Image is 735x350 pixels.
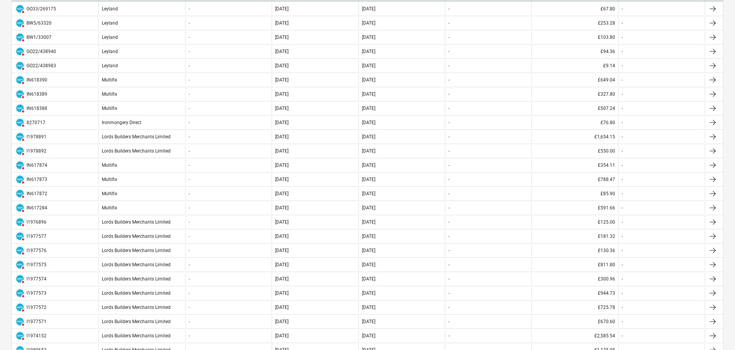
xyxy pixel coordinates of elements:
[27,77,47,83] div: IN618390
[27,234,46,239] div: I1977577
[448,6,450,12] div: -
[622,248,623,253] div: -
[697,313,735,350] iframe: Chat Widget
[27,177,47,182] div: IN617873
[362,205,375,211] div: [DATE]
[189,305,190,310] div: -
[189,219,190,225] div: -
[189,333,190,338] div: -
[27,134,46,139] div: I1978891
[98,17,185,29] div: Leyland
[15,302,25,312] div: Invoice has been synced with Xero and its status is currently DELETED
[622,262,623,267] div: -
[98,230,185,242] div: Lords Builders Merchants Limited
[98,202,185,214] div: Multifix
[98,74,185,86] div: Multifix
[98,315,185,328] div: Lords Builders Merchants Limited
[622,333,623,338] div: -
[15,132,25,142] div: Invoice has been synced with Xero and its status is currently DELETED
[15,288,25,298] div: Invoice has been synced with Xero and its status is currently DELETED
[362,6,375,12] div: [DATE]
[531,145,618,157] div: £550.00
[16,5,24,13] img: xero.svg
[275,35,289,40] div: [DATE]
[448,191,450,196] div: -
[16,90,24,98] img: xero.svg
[98,116,185,129] div: Ironmongery Direct
[15,189,25,199] div: Invoice has been synced with Xero and its status is currently DELETED
[622,219,623,225] div: -
[362,148,375,154] div: [DATE]
[362,63,375,68] div: [DATE]
[16,33,24,41] img: xero.svg
[531,17,618,29] div: £253.28
[622,163,623,168] div: -
[98,273,185,285] div: Lords Builders Merchants Limited
[98,60,185,72] div: Leyland
[189,35,190,40] div: -
[622,234,623,239] div: -
[27,219,46,225] div: I1976896
[15,203,25,213] div: Invoice has been synced with Xero and its status is currently DELETED
[448,219,450,225] div: -
[362,120,375,125] div: [DATE]
[531,116,618,129] div: £76.80
[189,49,190,54] div: -
[531,3,618,15] div: £67.80
[98,31,185,43] div: Leyland
[275,305,289,310] div: [DATE]
[275,205,289,211] div: [DATE]
[448,248,450,253] div: -
[189,234,190,239] div: -
[622,6,623,12] div: -
[16,289,24,297] img: xero.svg
[531,330,618,342] div: £2,585.54
[189,20,190,26] div: -
[531,301,618,314] div: £725.78
[362,290,375,296] div: [DATE]
[531,230,618,242] div: £181.32
[189,191,190,196] div: -
[27,6,56,12] div: GO33/269175
[622,290,623,296] div: -
[275,77,289,83] div: [DATE]
[531,60,618,72] div: £9.14
[189,290,190,296] div: -
[98,88,185,100] div: Multifix
[448,177,450,182] div: -
[27,333,46,338] div: I1974152
[531,244,618,257] div: £130.36
[15,61,25,71] div: Invoice has been synced with Xero and its status is currently DELETED
[448,91,450,97] div: -
[531,173,618,186] div: £788.47
[362,134,375,139] div: [DATE]
[98,159,185,171] div: Multifix
[27,63,56,68] div: GO22/438983
[189,262,190,267] div: -
[448,290,450,296] div: -
[622,305,623,310] div: -
[16,261,24,269] img: xero.svg
[15,160,25,170] div: Invoice has been synced with Xero and its status is currently DELETED
[15,217,25,227] div: Invoice has been synced with Xero and its status is currently DELETED
[531,131,618,143] div: £1,654.15
[622,276,623,282] div: -
[98,173,185,186] div: Multifix
[189,77,190,83] div: -
[448,77,450,83] div: -
[622,205,623,211] div: -
[15,260,25,270] div: Invoice has been synced with Xero and its status is currently DELETED
[15,32,25,42] div: Invoice has been synced with Xero and its status is currently DELETED
[362,319,375,324] div: [DATE]
[16,332,24,340] img: xero.svg
[275,191,289,196] div: [DATE]
[16,176,24,183] img: xero.svg
[362,333,375,338] div: [DATE]
[189,134,190,139] div: -
[98,259,185,271] div: Lords Builders Merchants Limited
[16,232,24,240] img: xero.svg
[362,262,375,267] div: [DATE]
[448,262,450,267] div: -
[448,163,450,168] div: -
[98,3,185,15] div: Leyland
